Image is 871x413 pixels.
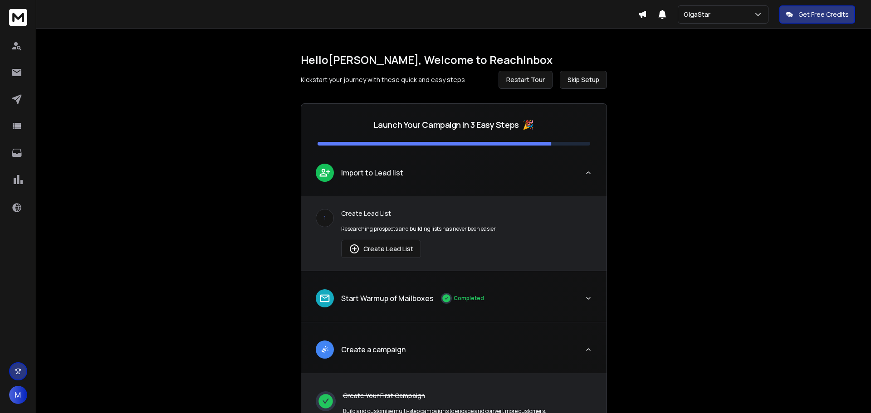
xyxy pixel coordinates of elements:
[341,225,592,233] p: Researching prospects and building lists has never been easier.
[301,196,607,271] div: leadImport to Lead list
[301,282,607,322] button: leadStart Warmup of MailboxesCompleted
[319,344,331,355] img: lead
[499,71,553,89] button: Restart Tour
[341,167,403,178] p: Import to Lead list
[301,75,465,84] p: Kickstart your journey with these quick and easy steps
[454,295,484,302] p: Completed
[319,167,331,178] img: lead
[9,386,27,404] button: M
[301,53,607,67] h1: Hello [PERSON_NAME] , Welcome to ReachInbox
[568,75,599,84] span: Skip Setup
[684,10,714,19] p: GigaStar
[301,333,607,373] button: leadCreate a campaign
[349,243,360,254] img: lead
[798,10,849,19] p: Get Free Credits
[341,344,406,355] p: Create a campaign
[316,209,334,227] div: 1
[319,292,331,304] img: lead
[343,391,546,400] p: Create Your First Campaign
[341,209,592,218] p: Create Lead List
[341,240,421,258] button: Create Lead List
[560,71,607,89] button: Skip Setup
[779,5,855,24] button: Get Free Credits
[523,118,534,131] span: 🎉
[301,156,607,196] button: leadImport to Lead list
[374,118,519,131] p: Launch Your Campaign in 3 Easy Steps
[341,293,434,304] p: Start Warmup of Mailboxes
